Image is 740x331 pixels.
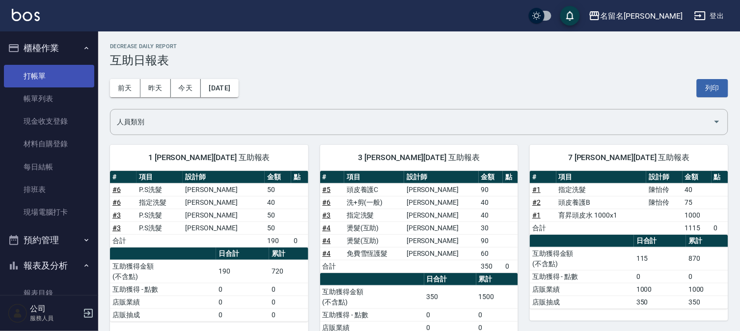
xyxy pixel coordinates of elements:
[183,171,265,184] th: 設計師
[4,65,94,87] a: 打帳單
[30,304,80,314] h5: 公司
[476,308,519,321] td: 0
[404,221,479,234] td: [PERSON_NAME]
[404,196,479,209] td: [PERSON_NAME]
[4,35,94,61] button: 櫃檯作業
[110,260,216,283] td: 互助獲得金額 (不含點)
[686,296,728,308] td: 350
[110,283,216,296] td: 互助獲得 - 點數
[424,285,476,308] td: 350
[503,260,518,273] td: 0
[269,308,308,321] td: 0
[216,296,269,308] td: 0
[4,133,94,155] a: 材料自購登錄
[114,113,709,131] input: 人員名稱
[137,209,183,221] td: P.S洗髮
[265,221,291,234] td: 50
[634,283,686,296] td: 1000
[556,171,646,184] th: 項目
[4,253,94,278] button: 報表及分析
[344,234,404,247] td: 燙髮(互助)
[320,260,344,273] td: 合計
[532,211,541,219] a: #1
[323,211,331,219] a: #3
[201,79,238,97] button: [DATE]
[712,171,728,184] th: 點
[479,234,503,247] td: 90
[476,285,519,308] td: 1500
[556,183,646,196] td: 指定洗髮
[646,183,682,196] td: 陳怡伶
[634,235,686,248] th: 日合計
[320,171,344,184] th: #
[344,171,404,184] th: 項目
[697,79,728,97] button: 列印
[291,234,308,247] td: 0
[530,247,634,270] td: 互助獲得金額 (不含點)
[269,296,308,308] td: 0
[542,153,716,163] span: 7 [PERSON_NAME][DATE] 互助報表
[112,198,121,206] a: #6
[323,198,331,206] a: #6
[4,87,94,110] a: 帳單列表
[171,79,201,97] button: 今天
[291,171,308,184] th: 點
[479,247,503,260] td: 60
[530,270,634,283] td: 互助獲得 - 點數
[424,308,476,321] td: 0
[140,79,171,97] button: 昨天
[479,209,503,221] td: 40
[634,296,686,308] td: 350
[4,201,94,223] a: 現場電腦打卡
[112,186,121,193] a: #6
[216,260,269,283] td: 190
[404,183,479,196] td: [PERSON_NAME]
[709,114,725,130] button: Open
[112,211,121,219] a: #3
[137,183,183,196] td: P.S洗髮
[4,282,94,304] a: 報表目錄
[344,183,404,196] td: 頭皮養護C
[265,183,291,196] td: 50
[404,171,479,184] th: 設計師
[601,10,683,22] div: 名留名[PERSON_NAME]
[269,260,308,283] td: 720
[110,54,728,67] h3: 互助日報表
[530,283,634,296] td: 店販業績
[530,171,556,184] th: #
[30,314,80,323] p: 服務人員
[479,183,503,196] td: 90
[404,234,479,247] td: [PERSON_NAME]
[530,296,634,308] td: 店販抽成
[183,221,265,234] td: [PERSON_NAME]
[646,171,682,184] th: 設計師
[12,9,40,21] img: Logo
[686,235,728,248] th: 累計
[216,308,269,321] td: 0
[585,6,686,26] button: 名留名[PERSON_NAME]
[110,171,137,184] th: #
[532,198,541,206] a: #2
[183,183,265,196] td: [PERSON_NAME]
[8,303,27,323] img: Person
[683,196,712,209] td: 75
[556,196,646,209] td: 頭皮養護B
[690,7,728,25] button: 登出
[344,209,404,221] td: 指定洗髮
[424,273,476,286] th: 日合計
[683,221,712,234] td: 1115
[404,209,479,221] td: [PERSON_NAME]
[265,209,291,221] td: 50
[479,171,503,184] th: 金額
[265,234,291,247] td: 190
[479,221,503,234] td: 30
[560,6,580,26] button: save
[532,186,541,193] a: #1
[503,171,518,184] th: 點
[332,153,507,163] span: 3 [PERSON_NAME][DATE] 互助報表
[686,247,728,270] td: 870
[683,183,712,196] td: 40
[110,308,216,321] td: 店販抽成
[137,171,183,184] th: 項目
[344,221,404,234] td: 燙髮(互助)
